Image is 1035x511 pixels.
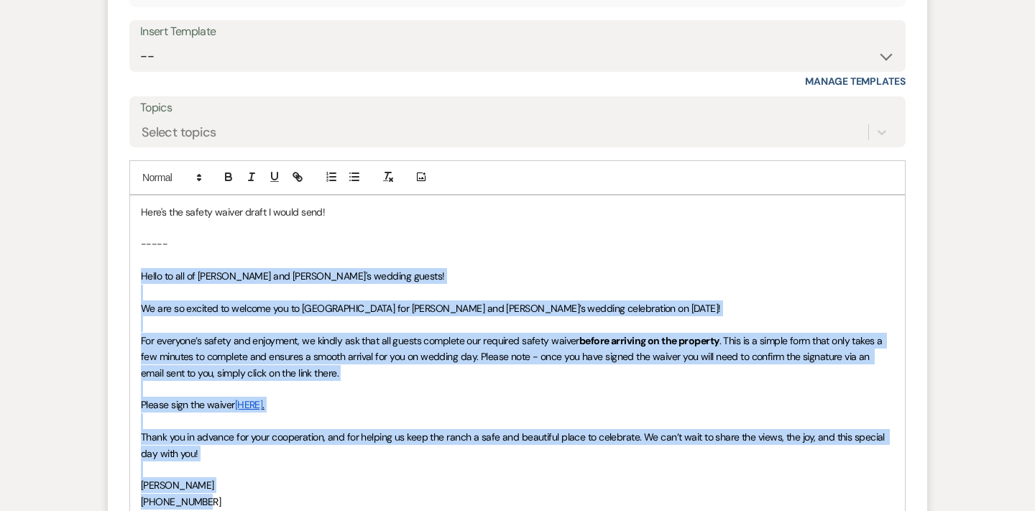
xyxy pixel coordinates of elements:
a: . [262,398,264,411]
span: Thank you in advance for your cooperation, and for helping us keep the ranch a safe and beautiful... [141,431,887,459]
div: Insert Template [140,22,895,42]
a: Manage Templates [805,75,906,88]
span: [PHONE_NUMBER] [141,495,221,508]
p: ----- [141,236,894,252]
strong: before arriving on the property [579,334,719,347]
span: [PERSON_NAME] [141,479,214,492]
p: Here's the safety waiver draft I would send! [141,204,894,220]
span: . This is a simple form that only takes a few minutes to complete and ensures a smooth arrival fo... [141,334,885,379]
a: [HERE] [235,398,263,411]
span: We are so excited to welcome you to [GEOGRAPHIC_DATA] for [PERSON_NAME] and [PERSON_NAME]’s weddi... [141,302,721,315]
span: For everyone’s safety and enjoyment, we kindly ask that all guests complete our required safety w... [141,334,579,347]
label: Topics [140,98,895,119]
div: Select topics [142,122,216,142]
span: Please sign the waiver [141,398,235,411]
span: Hello to all of [PERSON_NAME] and [PERSON_NAME]'s wedding guests! [141,270,445,282]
